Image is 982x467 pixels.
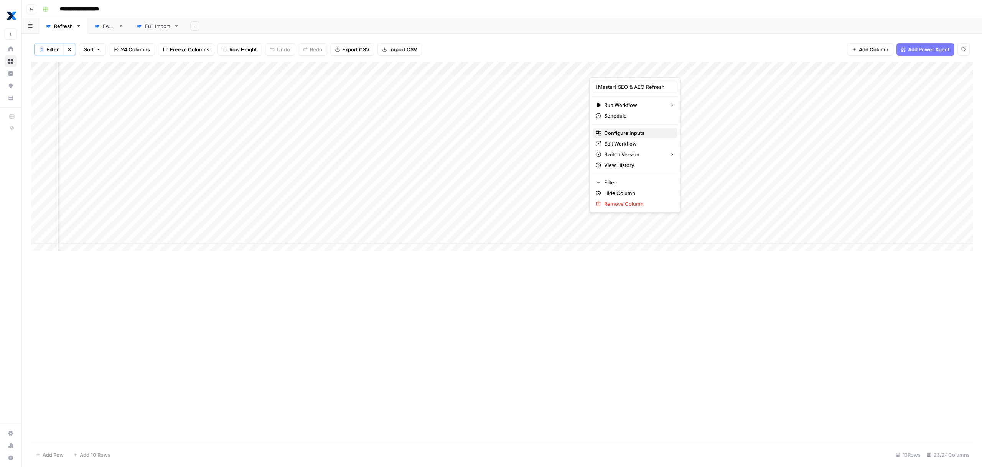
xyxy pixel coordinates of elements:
span: Schedule [604,112,671,120]
button: Add Column [847,43,893,56]
button: Workspace: MaintainX [5,6,17,25]
span: View History [604,161,671,169]
a: Browse [5,55,17,67]
button: Undo [265,43,295,56]
a: Your Data [5,92,17,104]
img: MaintainX Logo [5,9,18,23]
button: Add 10 Rows [68,449,115,461]
div: 13 Rows [893,449,924,461]
a: FAQs [88,18,130,34]
div: 23/24 Columns [924,449,973,461]
span: Redo [310,46,322,53]
span: Filter [46,46,59,53]
a: Insights [5,67,17,80]
a: Settings [5,427,17,439]
span: Add Column [859,46,888,53]
button: Sort [79,43,106,56]
span: Export CSV [342,46,369,53]
button: Import CSV [377,43,422,56]
button: Export CSV [330,43,374,56]
span: Filter [604,179,671,186]
span: Import CSV [389,46,417,53]
button: Add Row [31,449,68,461]
span: Remove Column [604,200,671,208]
span: 1 [41,46,43,52]
span: Sort [84,46,94,53]
button: Redo [298,43,327,56]
button: Help + Support [5,452,17,464]
span: Add 10 Rows [80,451,110,459]
button: 1Filter [35,43,63,56]
button: 24 Columns [109,43,155,56]
span: Add Row [43,451,64,459]
a: Full Import [130,18,186,34]
span: Edit Workflow [604,140,671,147]
span: 24 Columns [121,46,150,53]
div: Full Import [145,22,171,30]
button: Row Height [217,43,262,56]
span: Switch Version [604,151,664,158]
span: Add Power Agent [908,46,950,53]
a: Refresh [39,18,88,34]
span: Freeze Columns [170,46,209,53]
div: 1 [40,46,44,52]
span: Configure Inputs [604,129,671,137]
span: Undo [277,46,290,53]
span: Run Workflow [604,101,664,109]
button: Freeze Columns [158,43,214,56]
a: Usage [5,439,17,452]
span: Hide Column [604,189,671,197]
a: Home [5,43,17,55]
div: FAQs [103,22,115,30]
button: Add Power Agent [896,43,954,56]
span: Row Height [229,46,257,53]
a: Opportunities [5,80,17,92]
div: Refresh [54,22,73,30]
